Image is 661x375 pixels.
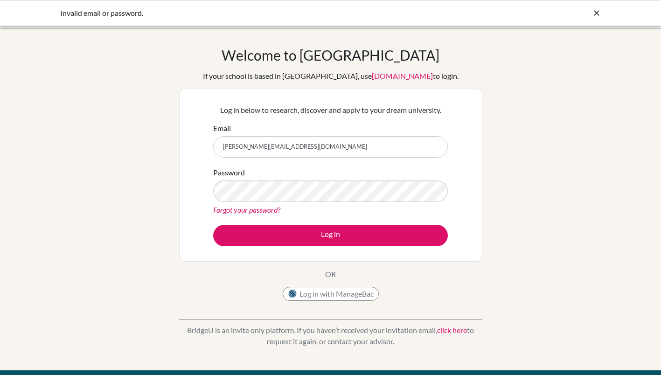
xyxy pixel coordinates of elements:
[372,71,433,80] a: [DOMAIN_NAME]
[203,70,459,82] div: If your school is based in [GEOGRAPHIC_DATA], use to login.
[179,325,482,347] p: BridgeU is an invite only platform. If you haven’t received your invitation email, to request it ...
[213,123,231,134] label: Email
[222,47,439,63] h1: Welcome to [GEOGRAPHIC_DATA]
[60,7,461,19] div: Invalid email or password.
[213,167,245,178] label: Password
[213,225,448,246] button: Log in
[325,269,336,280] p: OR
[213,205,280,214] a: Forgot your password?
[283,287,379,301] button: Log in with ManageBac
[213,104,448,116] p: Log in below to research, discover and apply to your dream university.
[437,326,467,334] a: click here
